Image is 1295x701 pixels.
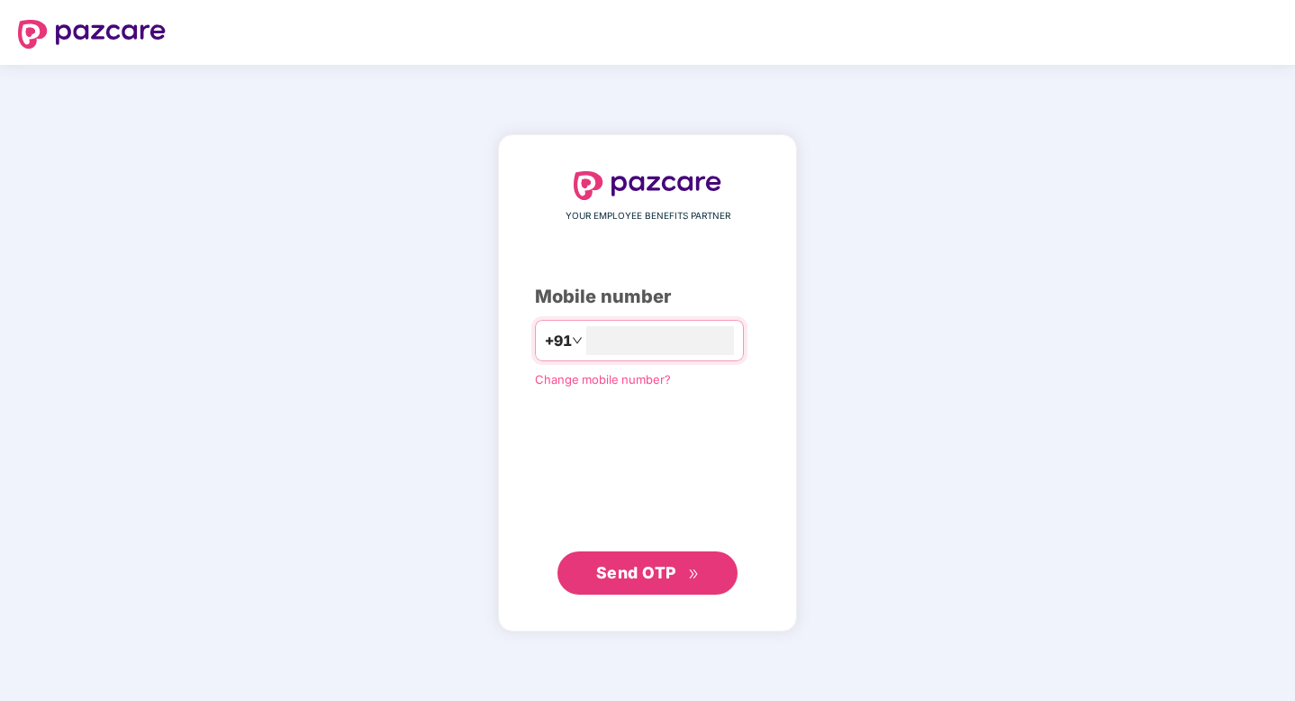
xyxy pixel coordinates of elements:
[566,209,730,223] span: YOUR EMPLOYEE BENEFITS PARTNER
[572,335,583,346] span: down
[596,563,676,582] span: Send OTP
[535,283,760,311] div: Mobile number
[18,20,166,49] img: logo
[688,569,700,580] span: double-right
[535,372,671,387] a: Change mobile number?
[557,551,738,595] button: Send OTPdouble-right
[574,171,721,200] img: logo
[545,330,572,352] span: +91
